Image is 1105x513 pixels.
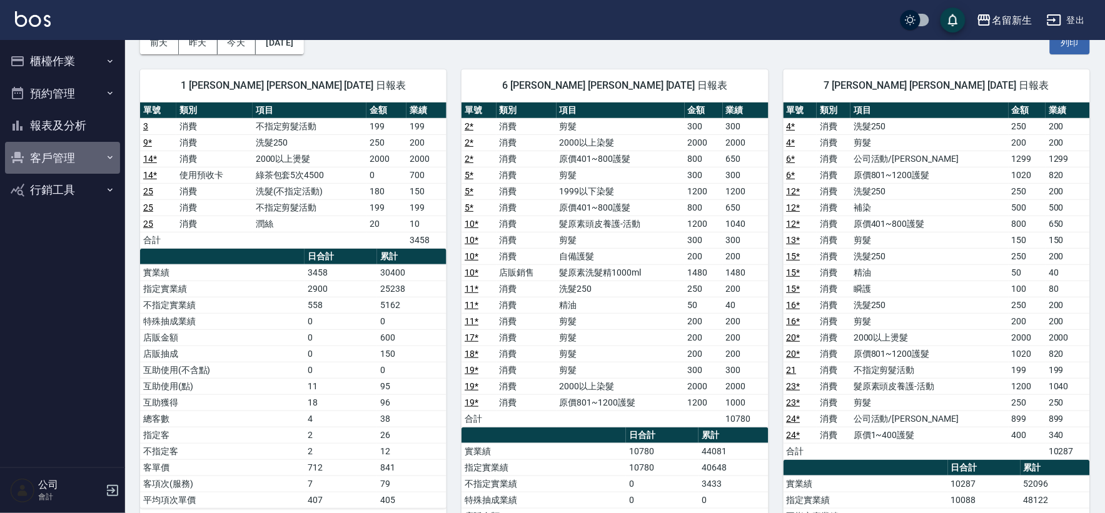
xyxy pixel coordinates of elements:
td: 150 [1046,232,1090,248]
th: 業績 [723,102,769,119]
td: 不指定剪髮活動 [850,362,1009,378]
td: 使用預收卡 [176,167,253,183]
button: [DATE] [256,31,303,54]
td: 消費 [817,199,850,216]
td: 1299 [1046,151,1090,167]
td: 消費 [817,362,850,378]
td: 10780 [626,459,699,476]
td: 50 [685,297,723,313]
td: 剪髮 [850,134,1009,151]
td: 3433 [699,476,768,492]
td: 250 [1009,297,1046,313]
td: 1020 [1009,346,1046,362]
td: 200 [1009,134,1046,151]
span: 1 [PERSON_NAME] [PERSON_NAME] [DATE] 日報表 [155,79,431,92]
th: 項目 [253,102,367,119]
td: 不指定實業績 [140,297,305,313]
td: 500 [1046,199,1090,216]
td: 500 [1009,199,1046,216]
a: 25 [143,202,153,212]
th: 金額 [366,102,406,119]
td: 820 [1046,167,1090,183]
td: 消費 [497,281,557,297]
td: 200 [1046,118,1090,134]
td: 消費 [817,427,850,443]
a: 21 [787,365,797,375]
td: 250 [1009,183,1046,199]
td: 消費 [497,313,557,329]
td: 1200 [685,394,723,411]
span: 6 [PERSON_NAME] [PERSON_NAME] [DATE] 日報表 [477,79,753,92]
td: 407 [305,492,377,508]
td: 10780 [626,443,699,459]
td: 不指定實業績 [462,476,626,492]
td: 2000 [685,134,723,151]
td: 558 [305,297,377,313]
td: 店販抽成 [140,346,305,362]
td: 消費 [497,297,557,313]
td: 199 [1009,362,1046,378]
td: 髮原素頭皮養護-活動 [850,378,1009,394]
td: 199 [406,199,447,216]
td: 0 [305,346,377,362]
td: 7 [305,476,377,492]
td: 180 [366,183,406,199]
td: 2000以上燙髮 [850,329,1009,346]
th: 項目 [557,102,685,119]
h5: 公司 [38,479,102,491]
th: 累計 [1021,460,1090,476]
td: 實業績 [140,264,305,281]
td: 剪髮 [557,232,685,248]
td: 200 [685,329,723,346]
td: 200 [1046,248,1090,264]
td: 互助使用(點) [140,378,305,394]
button: 前天 [140,31,179,54]
td: 650 [723,151,769,167]
td: 消費 [497,151,557,167]
td: 1999以下染髮 [557,183,685,199]
td: 2000 [406,151,447,167]
td: 600 [377,329,447,346]
td: 消費 [497,134,557,151]
td: 2 [305,427,377,443]
div: 名留新生 [992,12,1032,28]
td: 200 [723,248,769,264]
td: 250 [1009,118,1046,134]
td: 250 [366,134,406,151]
td: 剪髮 [557,346,685,362]
td: 150 [377,346,447,362]
button: 櫃檯作業 [5,45,120,77]
td: 髮原素頭皮養護-活動 [557,216,685,232]
td: 18 [305,394,377,411]
td: 洗髮250 [850,118,1009,134]
td: 合計 [784,443,817,459]
th: 累計 [377,249,447,265]
td: 20 [366,216,406,232]
td: 1200 [685,183,723,199]
td: 不指定剪髮活動 [253,118,367,134]
td: 指定客 [140,427,305,443]
td: 200 [723,346,769,362]
td: 250 [685,281,723,297]
th: 單號 [462,102,496,119]
td: 0 [366,167,406,183]
td: 1040 [1046,378,1090,394]
button: 今天 [218,31,256,54]
td: 10 [406,216,447,232]
td: 30400 [377,264,447,281]
td: 洗髮250 [850,297,1009,313]
td: 1200 [1009,378,1046,394]
td: 40648 [699,459,768,476]
td: 店販金額 [140,329,305,346]
td: 80 [1046,281,1090,297]
td: 消費 [817,183,850,199]
td: 200 [685,248,723,264]
td: 0 [377,362,447,378]
td: 52096 [1021,476,1090,492]
button: 客戶管理 [5,142,120,174]
td: 250 [1009,394,1046,411]
td: 1480 [723,264,769,281]
td: 712 [305,459,377,476]
td: 899 [1009,411,1046,427]
td: 100 [1009,281,1046,297]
